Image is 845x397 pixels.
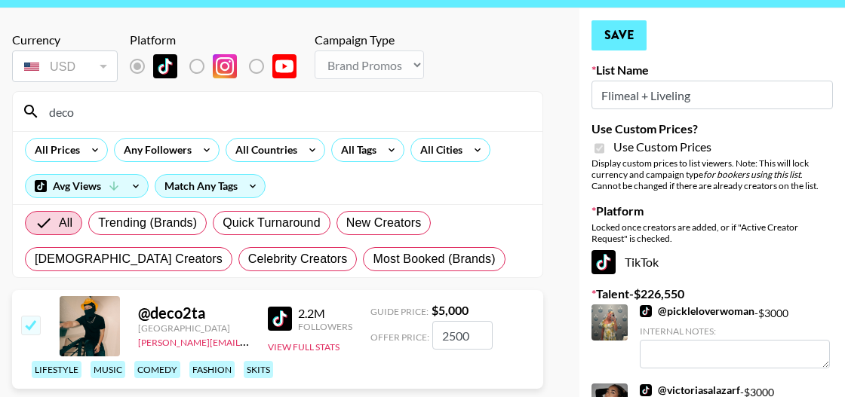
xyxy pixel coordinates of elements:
span: All [59,214,72,232]
span: Guide Price: [370,306,429,317]
span: Celebrity Creators [248,250,348,268]
button: Save [591,20,647,50]
div: @ deco2ta [138,304,250,322]
button: View Full Stats [268,341,340,353]
div: All Cities [411,139,466,161]
iframe: Drift Widget Chat Controller [770,322,827,379]
div: Locked once creators are added, or if "Active Creator Request" is checked. [591,221,833,244]
span: New Creators [346,214,422,232]
span: [DEMOGRAPHIC_DATA] Creators [35,250,223,268]
div: - $ 3000 [640,304,830,368]
img: YouTube [272,54,297,78]
div: Any Followers [115,139,195,161]
div: skits [244,361,273,378]
div: All Countries [226,139,300,161]
a: @victoriasalazarf [640,383,740,397]
div: All Prices [26,139,83,161]
div: Followers [298,321,352,332]
div: [GEOGRAPHIC_DATA] [138,322,250,334]
div: List locked to TikTok. [130,50,309,82]
span: Use Custom Prices [613,139,711,154]
div: Platform [130,32,309,47]
div: Internal Notes: [640,325,830,337]
label: Talent - $ 226,550 [591,286,833,301]
div: Display custom prices to list viewers. Note: This will lock currency and campaign type . Cannot b... [591,157,833,191]
div: 2.2M [298,306,352,321]
img: Instagram [213,54,237,78]
a: [PERSON_NAME][EMAIL_ADDRESS][PERSON_NAME][DOMAIN_NAME] [138,334,433,348]
img: TikTok [591,250,616,274]
span: Quick Turnaround [223,214,321,232]
div: All Tags [332,139,379,161]
input: Search by User Name [40,99,533,124]
span: Trending (Brands) [98,214,197,232]
label: Use Custom Prices? [591,121,833,136]
img: TikTok [268,307,292,331]
div: TikTok [591,250,833,274]
div: fashion [189,361,235,378]
div: lifestyle [32,361,81,378]
img: TikTok [640,305,652,317]
img: TikTok [640,384,652,396]
div: Campaign Type [315,32,424,47]
img: TikTok [153,54,177,78]
div: Currency is locked to USD [12,47,118,85]
label: List Name [591,63,833,78]
a: @pickleloverwoman [640,304,754,318]
div: Avg Views [26,175,148,197]
label: Platform [591,203,833,218]
input: 5,000 [432,321,493,350]
span: Offer Price: [370,331,429,343]
em: for bookers using this list [703,169,800,180]
div: comedy [134,361,180,378]
span: Most Booked (Brands) [373,250,495,268]
strong: $ 5,000 [432,303,469,317]
div: music [91,361,125,378]
div: Match Any Tags [155,175,265,197]
div: Currency [12,32,118,47]
div: USD [15,53,115,80]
